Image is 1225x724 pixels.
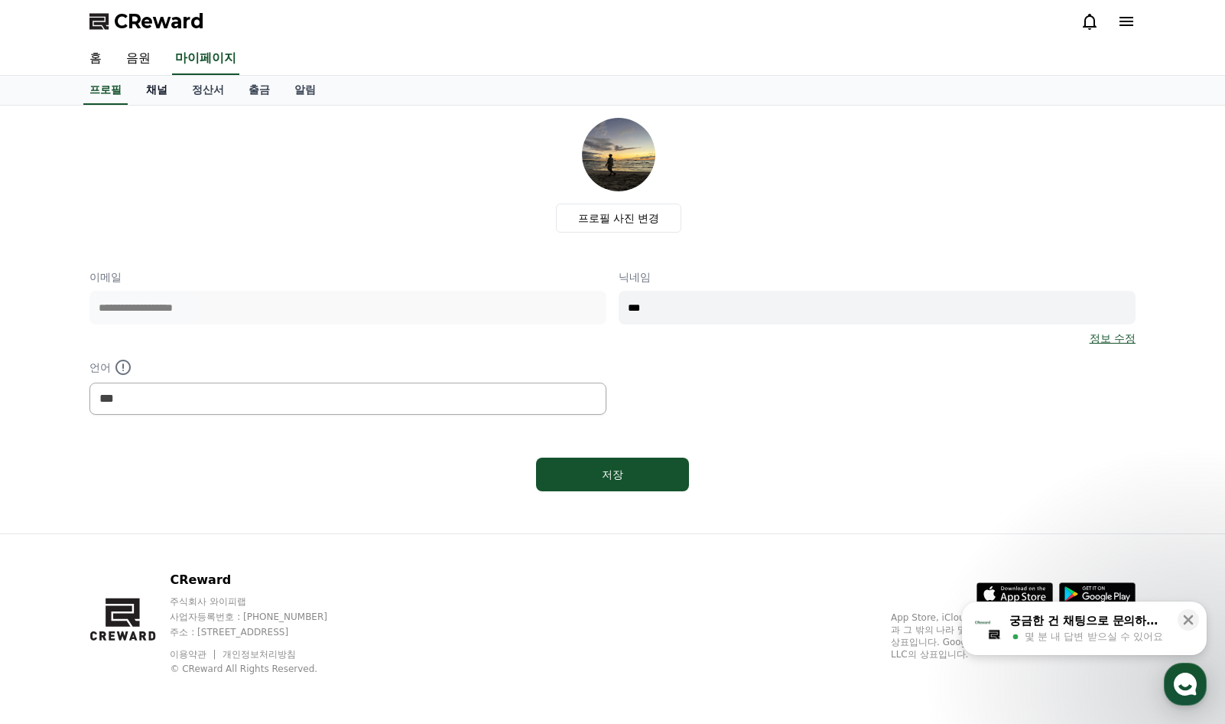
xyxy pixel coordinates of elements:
a: 음원 [114,43,163,75]
p: App Store, iCloud, iCloud Drive 및 iTunes Store는 미국과 그 밖의 나라 및 지역에서 등록된 Apple Inc.의 서비스 상표입니다. Goo... [891,611,1136,660]
a: 채널 [134,76,180,105]
p: 언어 [89,358,606,377]
span: 대화 [140,509,158,521]
a: 대화 [101,485,197,523]
span: CReward [114,9,204,34]
div: 저장 [567,467,658,482]
p: CReward [170,571,356,589]
a: 마이페이지 [172,43,239,75]
a: 정산서 [180,76,236,105]
a: 홈 [5,485,101,523]
button: 저장 [536,458,689,491]
label: 프로필 사진 변경 [556,204,682,233]
a: 알림 [282,76,328,105]
a: 프로필 [83,76,128,105]
p: 닉네임 [619,269,1136,285]
a: 정보 수정 [1090,331,1136,346]
img: profile_image [582,118,655,191]
p: 주식회사 와이피랩 [170,595,356,608]
p: 사업자등록번호 : [PHONE_NUMBER] [170,611,356,623]
p: © CReward All Rights Reserved. [170,663,356,675]
a: CReward [89,9,204,34]
p: 주소 : [STREET_ADDRESS] [170,626,356,638]
a: 홈 [77,43,114,75]
span: 홈 [48,508,57,520]
a: 개인정보처리방침 [223,649,296,660]
a: 출금 [236,76,282,105]
a: 이용약관 [170,649,218,660]
a: 설정 [197,485,294,523]
p: 이메일 [89,269,606,285]
span: 설정 [236,508,255,520]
